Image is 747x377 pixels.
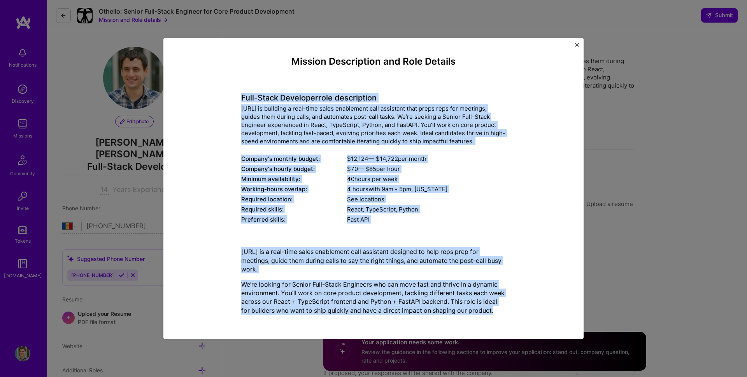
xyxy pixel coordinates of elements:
h4: Full-Stack Developer role description [241,93,506,102]
h4: Mission Description and Role Details [241,56,506,67]
div: Minimum availability: [241,175,347,183]
div: Fast API [347,215,506,224]
div: 40 hours per week [347,175,506,183]
div: $ 12,124 — $ 14,722 per month [347,155,506,163]
div: Working-hours overlap: [241,185,347,193]
span: 9am - 5pm , [380,185,414,193]
div: Company's hourly budget: [241,165,347,173]
div: Preferred skills: [241,215,347,224]
div: Required location: [241,195,347,203]
button: Close [575,43,579,51]
div: Company's monthly budget: [241,155,347,163]
div: [URL] is building a real-time sales enablement call assistant that preps reps for meetings, guide... [241,104,506,145]
div: $ 70 — $ 85 per hour [347,165,506,173]
div: Required skills: [241,205,347,213]
span: See locations [347,196,384,203]
p: [URL] is a real-time sales enablement call assistant designed to help reps prep for meetings, gui... [241,247,506,273]
div: React, TypeScript, Python [347,205,506,213]
div: 4 hours with [US_STATE] [347,185,506,193]
p: We’re looking for Senior Full-Stack Engineers who can move fast and thrive in a dynamic environme... [241,280,506,315]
